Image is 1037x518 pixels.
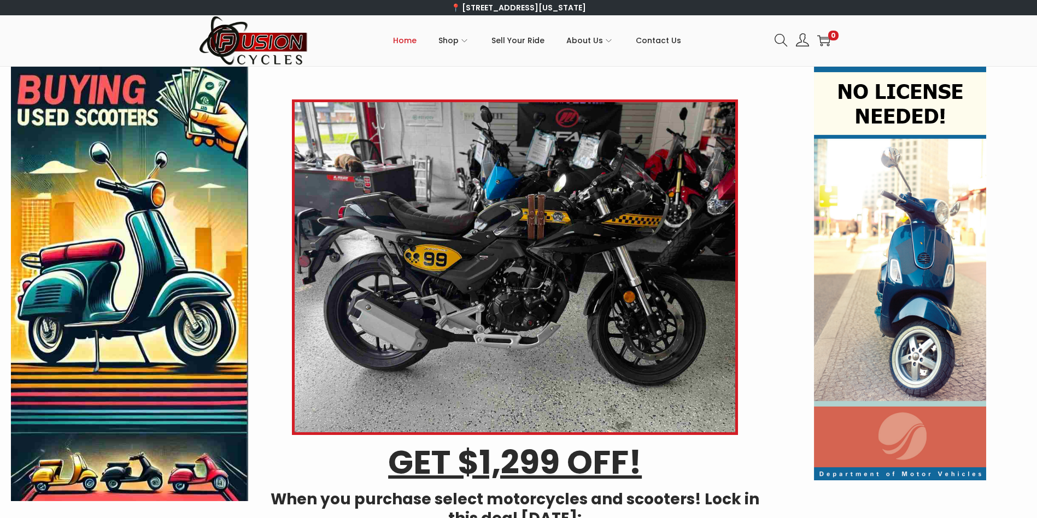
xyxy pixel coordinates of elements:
[636,16,681,65] a: Contact Us
[438,27,459,54] span: Shop
[636,27,681,54] span: Contact Us
[566,16,614,65] a: About Us
[491,16,544,65] a: Sell Your Ride
[308,16,766,65] nav: Primary navigation
[393,16,417,65] a: Home
[451,2,586,13] a: 📍 [STREET_ADDRESS][US_STATE]
[817,34,830,47] a: 0
[491,27,544,54] span: Sell Your Ride
[388,439,642,485] u: GET $1,299 OFF!
[566,27,603,54] span: About Us
[393,27,417,54] span: Home
[199,15,308,66] img: Woostify retina logo
[438,16,470,65] a: Shop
